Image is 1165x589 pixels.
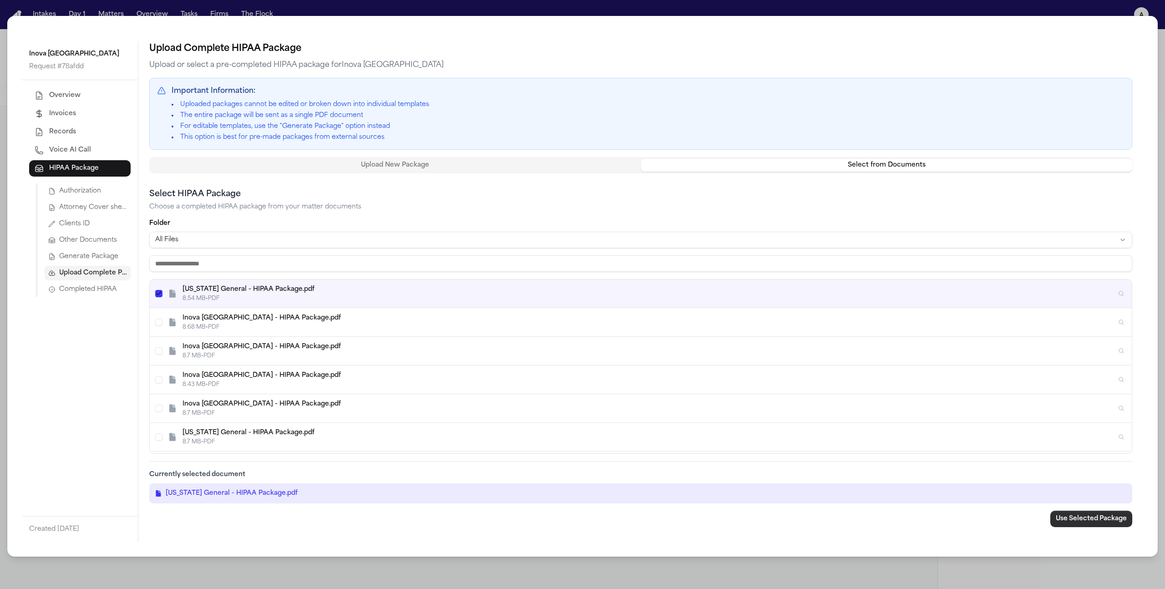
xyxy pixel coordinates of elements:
button: Use Selected Package [1050,511,1132,527]
button: Invoices [29,106,131,122]
span: [US_STATE] General - HIPAA Package.pdf [166,489,298,498]
div: Select document New York General - HIPAA Package.pdf [150,423,1132,452]
button: Select Inova Loudoun Hospital - HIPAA Package.pdf [155,347,162,355]
li: Uploaded packages cannot be edited or broken down into individual templates [172,100,1124,109]
span: Completed HIPAA [59,285,116,294]
div: 8.43 MB • PDF [182,381,1116,388]
div: Select document New York General - HIPAA Package.pdf [150,279,1132,308]
li: The entire package will be sent as a single PDF document [172,111,1124,120]
span: Authorization [59,187,101,196]
div: 8.7 MB • PDF [182,410,1116,417]
p: Inova [GEOGRAPHIC_DATA] [29,49,131,60]
button: Completed HIPAA [45,282,131,297]
div: 8.7 MB • PDF [182,352,1116,360]
div: Select document New York General - HIPAA Package.pdf [150,452,1132,480]
div: Inova [GEOGRAPHIC_DATA] - HIPAA Package.pdf [182,400,1116,409]
p: Important Information: [172,86,1124,96]
span: HIPAA Package [49,164,99,173]
button: Voice AI Call [29,142,131,158]
span: Invoices [49,109,76,118]
button: Records [29,124,131,140]
p: Upload or select a pre-completed HIPAA package for Inova [GEOGRAPHIC_DATA] [149,60,1132,71]
button: Select Inova Loudoun Hospital - HIPAA Package.pdf [155,376,162,383]
button: Select New York General - HIPAA Package.pdf [155,433,162,441]
span: Other Documents [59,236,117,245]
label: Folder [149,219,1132,228]
div: Select document Inova Loudoun Hospital - HIPAA Package.pdf [150,366,1132,394]
button: Inspect [1116,403,1126,413]
li: This option is best for pre-made packages from external sources [172,133,1124,142]
div: Select document Inova Loudoun Hospital - HIPAA Package.pdf [150,337,1132,366]
span: Generate Package [59,252,118,261]
button: Select Inova Loudoun Hospital - HIPAA Package.pdf [155,405,162,412]
span: Overview [49,91,81,100]
div: Inova [GEOGRAPHIC_DATA] - HIPAA Package.pdf [182,342,1116,351]
span: Clients ID [59,219,90,228]
span: Voice AI Call [49,146,91,155]
button: Inspect [1116,317,1126,327]
div: Available documents [149,279,1132,454]
div: Inova [GEOGRAPHIC_DATA] - HIPAA Package.pdf [182,314,1116,323]
button: Other Documents [45,233,131,248]
div: [US_STATE] General - HIPAA Package.pdf [182,428,1116,437]
li: For editable templates, use the "Generate Package" option instead [172,122,1124,131]
button: Inspect [1116,289,1126,299]
button: Select from Documents [641,159,1132,172]
div: 8.68 MB • PDF [182,324,1116,331]
button: Inspect [1116,432,1126,442]
div: Inova [GEOGRAPHIC_DATA] - HIPAA Package.pdf [182,371,1116,380]
span: Upload Complete Package [59,269,127,278]
h3: Select HIPAA Package [149,188,1132,201]
div: Select document Inova Loudoun Hospital - HIPAA Package.pdf [150,308,1132,337]
div: Select document Inova Loudoun Hospital - HIPAA Package.pdf [150,394,1132,423]
div: [US_STATE] General - HIPAA Package.pdf [182,285,1116,294]
button: Inspect [1116,375,1126,385]
button: Generate Package [45,249,131,264]
p: Request # 78afdd [29,61,131,72]
button: Clients ID [45,217,131,231]
button: Select Inova Loudoun Hospital - HIPAA Package.pdf [155,319,162,326]
button: Inspect [1116,346,1126,356]
p: Created [DATE] [29,523,131,534]
div: 8.7 MB • PDF [182,438,1116,446]
span: Attorney Cover sheet [59,203,127,212]
input: Search documents [149,255,1132,272]
div: 8.54 MB • PDF [182,295,1116,302]
button: Authorization [45,184,131,198]
button: Upload New Package [149,159,641,172]
h1: Upload Complete HIPAA Package [149,41,1132,56]
button: Select New York General - HIPAA Package.pdf [155,290,162,297]
button: Overview [29,87,131,104]
label: Currently selected document [149,471,245,478]
span: Records [49,127,76,137]
button: Upload Complete Package [45,266,131,280]
button: Attorney Cover sheet [45,200,131,215]
button: HIPAA Package [29,160,131,177]
p: Choose a completed HIPAA package from your matter documents [149,203,1132,212]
